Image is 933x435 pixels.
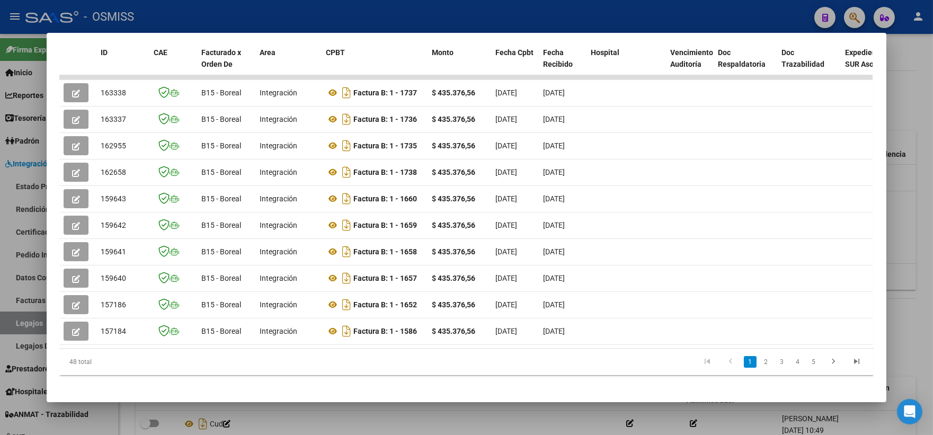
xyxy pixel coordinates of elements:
span: Integración [260,327,297,335]
span: [DATE] [543,300,565,309]
a: 3 [776,356,788,368]
span: [DATE] [543,327,565,335]
span: [DATE] [495,168,517,176]
span: Fecha Recibido [543,48,573,69]
span: Doc Trazabilidad [781,48,824,69]
span: [DATE] [543,274,565,282]
strong: Factura B: 1 - 1652 [353,300,417,309]
i: Descargar documento [340,217,353,234]
span: 157184 [101,327,126,335]
span: [DATE] [495,300,517,309]
datatable-header-cell: Expediente SUR Asociado [841,41,899,88]
span: Integración [260,194,297,203]
span: B15 - Boreal [201,194,241,203]
span: 162658 [101,168,126,176]
span: Integración [260,274,297,282]
i: Descargar documento [340,323,353,340]
span: B15 - Boreal [201,168,241,176]
li: page 1 [742,353,758,371]
li: page 3 [774,353,790,371]
span: [DATE] [495,221,517,229]
span: [DATE] [495,115,517,123]
span: [DATE] [543,88,565,97]
datatable-header-cell: Monto [428,41,491,88]
span: [DATE] [543,141,565,150]
datatable-header-cell: Area [255,41,322,88]
span: [DATE] [495,141,517,150]
span: B15 - Boreal [201,274,241,282]
span: Vencimiento Auditoría [670,48,713,69]
span: CPBT [326,48,345,57]
span: [DATE] [543,221,565,229]
span: ID [101,48,108,57]
a: 1 [744,356,757,368]
strong: $ 435.376,56 [432,115,475,123]
span: B15 - Boreal [201,327,241,335]
a: 2 [760,356,772,368]
strong: $ 435.376,56 [432,327,475,335]
span: 163338 [101,88,126,97]
div: Open Intercom Messenger [897,399,922,424]
strong: Factura B: 1 - 1657 [353,274,417,282]
span: Hospital [591,48,619,57]
span: [DATE] [543,115,565,123]
li: page 5 [806,353,822,371]
span: [DATE] [495,88,517,97]
datatable-header-cell: Doc Trazabilidad [777,41,841,88]
span: B15 - Boreal [201,115,241,123]
li: page 4 [790,353,806,371]
strong: $ 435.376,56 [432,274,475,282]
span: [DATE] [543,168,565,176]
span: 162955 [101,141,126,150]
strong: $ 435.376,56 [432,300,475,309]
span: Area [260,48,276,57]
strong: $ 435.376,56 [432,88,475,97]
a: 4 [792,356,804,368]
span: 159640 [101,274,126,282]
span: [DATE] [495,247,517,256]
strong: Factura B: 1 - 1738 [353,168,417,176]
span: 157186 [101,300,126,309]
i: Descargar documento [340,84,353,101]
strong: Factura B: 1 - 1660 [353,194,417,203]
strong: Factura B: 1 - 1737 [353,88,417,97]
span: Integración [260,88,297,97]
span: 163337 [101,115,126,123]
i: Descargar documento [340,190,353,207]
span: Integración [260,141,297,150]
span: Monto [432,48,454,57]
a: 5 [807,356,820,368]
datatable-header-cell: Hospital [587,41,666,88]
strong: $ 435.376,56 [432,168,475,176]
span: B15 - Boreal [201,88,241,97]
i: Descargar documento [340,111,353,128]
i: Descargar documento [340,270,353,287]
datatable-header-cell: Vencimiento Auditoría [666,41,714,88]
span: 159641 [101,247,126,256]
strong: Factura B: 1 - 1586 [353,327,417,335]
span: CAE [154,48,167,57]
span: [DATE] [495,274,517,282]
datatable-header-cell: Doc Respaldatoria [714,41,777,88]
span: B15 - Boreal [201,221,241,229]
span: 159642 [101,221,126,229]
span: B15 - Boreal [201,247,241,256]
div: 48 total [59,349,220,375]
span: Expediente SUR Asociado [845,48,892,69]
span: Doc Respaldatoria [718,48,766,69]
strong: $ 435.376,56 [432,247,475,256]
datatable-header-cell: CPBT [322,41,428,88]
datatable-header-cell: Fecha Cpbt [491,41,539,88]
span: [DATE] [543,194,565,203]
span: [DATE] [495,194,517,203]
i: Descargar documento [340,243,353,260]
strong: $ 435.376,56 [432,141,475,150]
span: B15 - Boreal [201,300,241,309]
span: Integración [260,300,297,309]
span: Integración [260,168,297,176]
span: Integración [260,115,297,123]
span: Integración [260,247,297,256]
a: go to first page [697,356,717,368]
span: [DATE] [543,247,565,256]
datatable-header-cell: ID [96,41,149,88]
